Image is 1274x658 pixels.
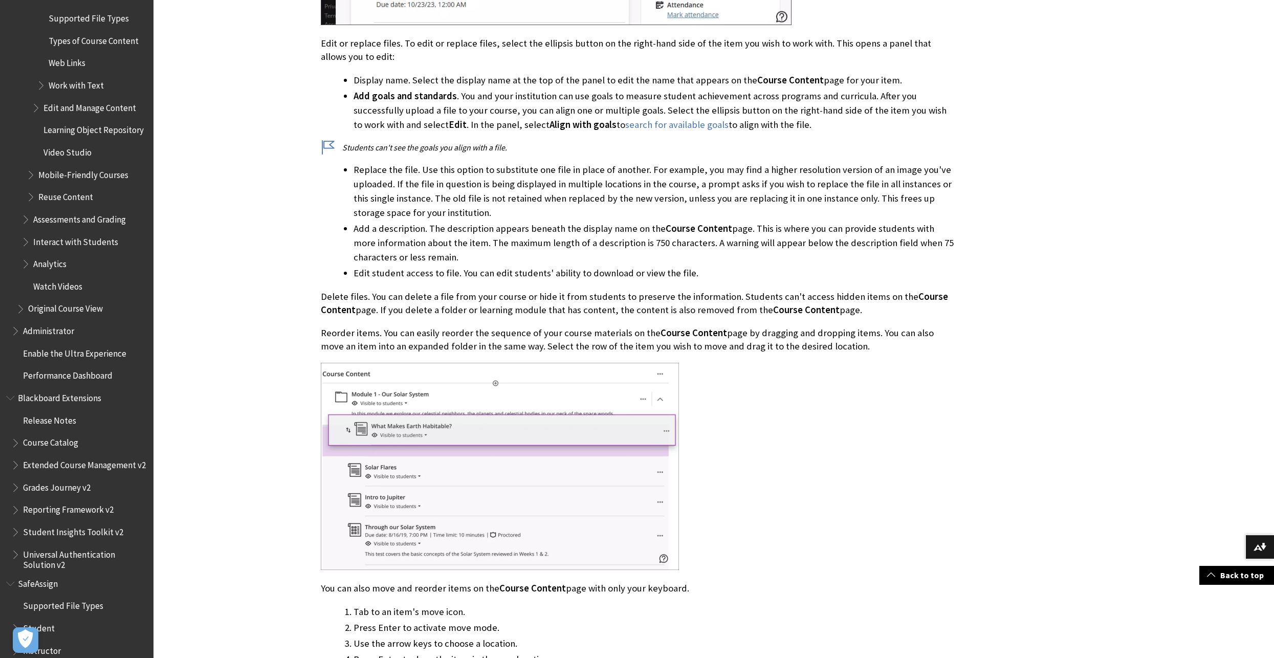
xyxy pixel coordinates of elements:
span: Extended Course Management v2 [23,456,146,470]
span: Grades Journey v2 [23,479,91,493]
span: Course Content [773,304,840,316]
span: Course Content [499,582,566,594]
span: Edit [449,119,467,130]
span: Web Links [49,55,85,69]
li: Add a description. The description appears beneath the display name on the page. This is where yo... [354,222,955,265]
span: Work with Text [49,77,104,91]
span: Watch Videos [33,278,82,292]
span: Course Catalog [23,434,78,448]
button: Open Preferences [13,627,38,653]
span: Supported File Types [23,598,103,611]
span: Video Studio [43,144,92,158]
span: Add goals and standards [354,90,457,102]
span: Supported File Types [49,10,129,24]
p: Delete files. You can delete a file from your course or hide it from students to preserve the inf... [321,290,955,317]
li: Replace the file. Use this option to substitute one file in place of another. For example, you ma... [354,163,955,220]
span: Release Notes [23,412,76,426]
span: Student Insights Toolkit v2 [23,523,123,537]
span: Course Content [757,74,824,86]
span: Student [23,620,55,633]
p: Students can't see the goals you align with a file. [321,142,955,153]
span: Learning Object Repository [43,122,144,136]
li: Use the arrow keys to choose a location. [354,637,955,651]
span: Universal Authentication Solution v2 [23,546,146,570]
span: Course Content [661,327,727,339]
span: Administrator [23,322,74,336]
span: Analytics [33,255,67,269]
span: Edit and Manage Content [43,99,136,113]
p: Reorder items. You can easily reorder the sequence of your course materials on the page by draggi... [321,326,955,353]
span: Performance Dashboard [23,367,113,381]
span: SafeAssign [18,575,58,589]
a: search for available goals [625,119,729,131]
span: Reuse Content [38,188,93,202]
span: Types of Course Content [49,32,139,46]
li: Edit student access to file. You can edit students' ability to download or view the file. [354,266,955,280]
li: Display name. Select the display name at the top of the panel to edit the name that appears on th... [354,73,955,87]
p: You can also move and reorder items on the page with only your keyboard. [321,582,955,595]
span: Interact with Students [33,233,118,247]
nav: Book outline for Blackboard Extensions [6,389,147,570]
li: Tab to an item's move icon. [354,605,955,619]
span: Instructor [23,642,61,656]
span: Assessments and Grading [33,211,126,225]
span: Course Content [666,223,732,234]
p: Edit or replace files. To edit or replace files, select the ellipsis button on the right-hand sid... [321,37,955,63]
span: Original Course View [28,300,103,314]
li: . You and your institution can use goals to measure student achievement across programs and curri... [354,89,955,132]
li: Press Enter to activate move mode. [354,621,955,635]
span: Mobile-Friendly Courses [38,166,128,180]
img: Image of course content item being dragged to a new location. [321,363,679,570]
span: Blackboard Extensions [18,389,101,403]
span: Reporting Framework v2 [23,501,114,515]
span: Align with goals [550,119,617,130]
span: Enable the Ultra Experience [23,345,126,359]
a: Back to top [1199,566,1274,585]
